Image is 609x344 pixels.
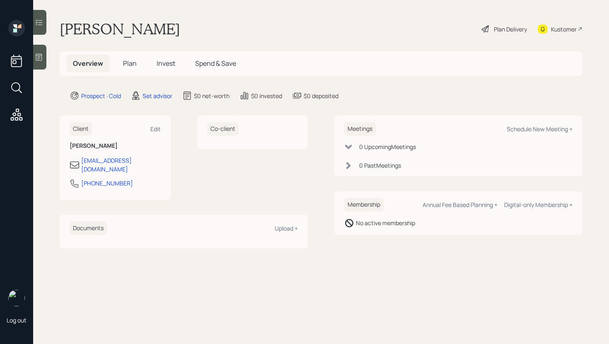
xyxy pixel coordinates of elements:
h6: Client [70,122,92,136]
div: $0 deposited [304,91,338,100]
h6: Co-client [207,122,239,136]
div: Edit [150,125,161,133]
h6: Membership [344,198,384,212]
div: Upload + [275,224,298,232]
span: Plan [123,59,137,68]
h1: [PERSON_NAME] [60,20,180,38]
div: [EMAIL_ADDRESS][DOMAIN_NAME] [81,156,161,173]
div: $0 net-worth [194,91,230,100]
div: 0 Upcoming Meeting s [359,142,416,151]
div: 0 Past Meeting s [359,161,401,170]
div: Annual Fee Based Planning + [423,201,498,209]
div: Prospect · Cold [81,91,121,100]
h6: Documents [70,221,107,235]
div: Set advisor [143,91,172,100]
div: Kustomer [551,25,577,34]
img: retirable_logo.png [8,290,25,306]
div: No active membership [356,219,415,227]
h6: Meetings [344,122,376,136]
span: Invest [157,59,175,68]
div: Digital-only Membership + [504,201,573,209]
div: Schedule New Meeting + [507,125,573,133]
span: Spend & Save [195,59,236,68]
div: Log out [7,316,27,324]
h6: [PERSON_NAME] [70,142,161,149]
div: Plan Delivery [494,25,527,34]
span: Overview [73,59,103,68]
div: [PHONE_NUMBER] [81,179,133,188]
div: $0 invested [251,91,282,100]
